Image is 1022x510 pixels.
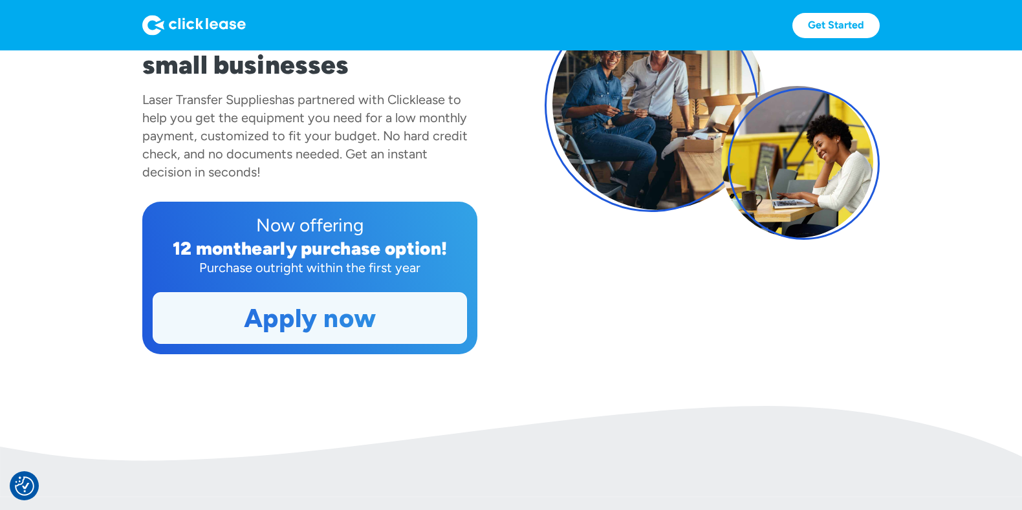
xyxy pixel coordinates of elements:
[173,237,252,259] div: 12 month
[153,293,466,343] a: Apply now
[721,86,873,238] img: A woman sitting at her computer outside.
[15,476,34,496] button: Consent Preferences
[142,15,246,36] img: Logo
[792,13,880,38] a: Get Started
[142,92,468,180] div: has partnered with Clicklease to help you get the equipment you need for a low monthly payment, c...
[142,92,275,107] div: Laser Transfer Supplies
[15,476,34,496] img: Revisit consent button
[153,259,467,277] div: Purchase outright within the first year
[252,237,447,259] div: early purchase option!
[153,212,467,238] div: Now offering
